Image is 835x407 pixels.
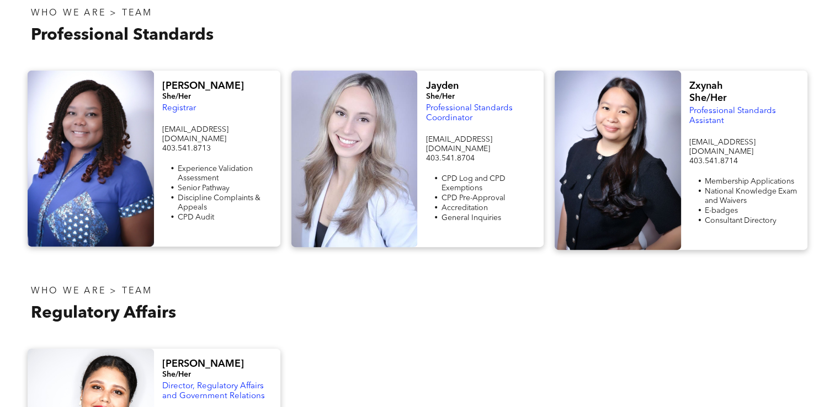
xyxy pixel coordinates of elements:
span: [PERSON_NAME] [162,81,244,91]
span: Jayden [426,81,458,91]
span: WHO WE ARE > TEAM [31,287,152,296]
span: General Inquiries [441,214,501,222]
span: Consultant Directory [705,217,777,224]
span: She/Her [162,93,191,100]
span: WHO WE ARE > TEAM [31,9,152,18]
span: E-badges [705,207,738,215]
span: Accreditation [441,204,487,212]
span: She/Her [162,371,191,378]
span: CPD Log and CPD Exemptions [441,175,505,192]
span: [EMAIL_ADDRESS][DOMAIN_NAME] [426,136,492,153]
span: Registrar [162,104,196,113]
span: CPD Pre-Approval [441,194,505,202]
span: Professional Standards Assistant [689,107,776,125]
span: CPD Audit [178,213,214,221]
span: Discipline Complaints & Appeals [178,194,260,211]
span: Senior Pathway [178,184,230,192]
span: National Knowledge Exam and Waivers [705,188,797,205]
span: [EMAIL_ADDRESS][DOMAIN_NAME] [689,138,756,156]
span: 403.541.8704 [426,154,474,162]
span: Professional Standards [31,27,214,44]
span: Experience Validation Assessment [178,165,253,182]
span: Director, Regulatory Affairs and Government Relations [162,382,265,400]
span: Membership Applications [705,178,794,185]
span: Professional Standards Coordinator [426,104,512,122]
span: 403.541.8714 [689,157,738,165]
span: 403.541.8713 [162,144,211,152]
span: She/Her [426,93,454,100]
span: Regulatory Affairs [31,305,176,322]
span: [PERSON_NAME] [162,359,244,369]
span: [EMAIL_ADDRESS][DOMAIN_NAME] [162,126,228,143]
span: Zxynah She/Her [689,81,727,103]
